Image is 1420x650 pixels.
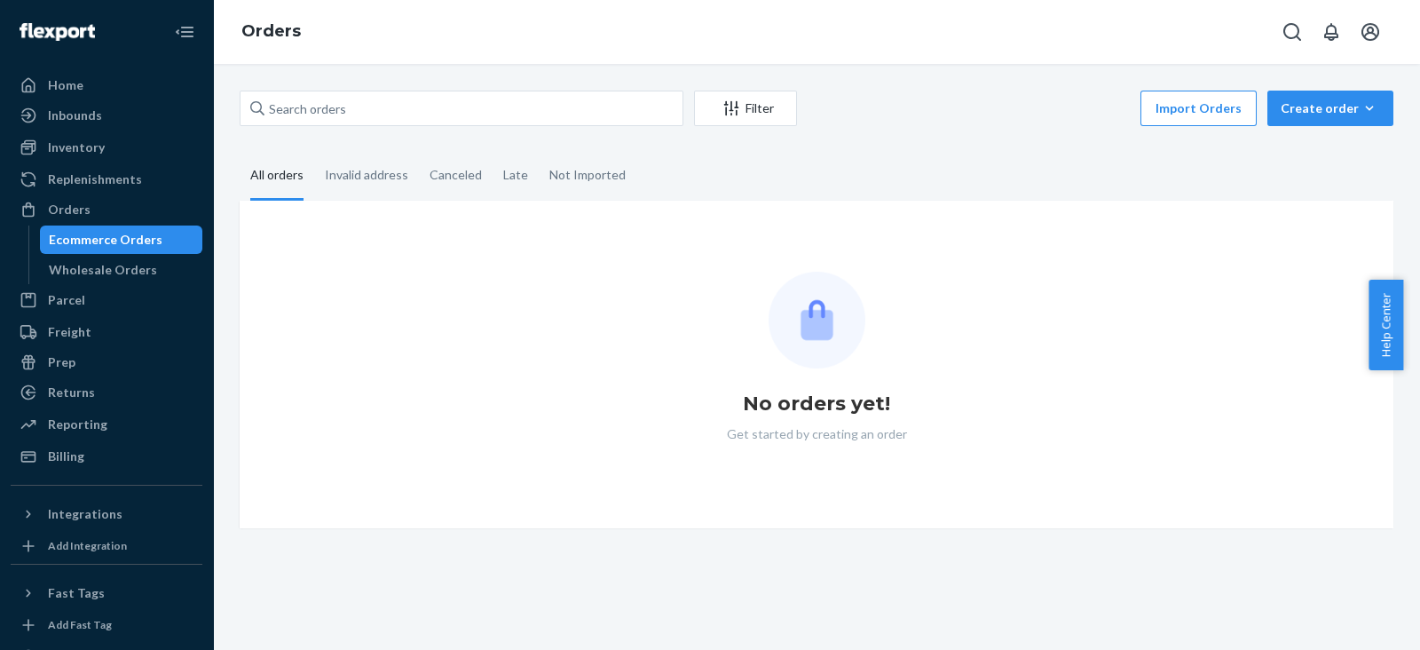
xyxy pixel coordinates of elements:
[227,6,315,58] ol: breadcrumbs
[48,353,75,371] div: Prep
[695,99,796,117] div: Filter
[48,448,84,465] div: Billing
[48,384,95,401] div: Returns
[48,617,112,632] div: Add Fast Tag
[11,500,202,528] button: Integrations
[11,348,202,377] a: Prep
[503,152,528,198] div: Late
[20,23,95,41] img: Flexport logo
[1267,91,1393,126] button: Create order
[11,71,202,99] a: Home
[11,614,202,636] a: Add Fast Tag
[694,91,797,126] button: Filter
[11,195,202,224] a: Orders
[40,256,203,284] a: Wholesale Orders
[48,416,107,433] div: Reporting
[549,152,626,198] div: Not Imported
[48,291,85,309] div: Parcel
[35,12,99,28] span: Support
[325,152,408,198] div: Invalid address
[11,442,202,471] a: Billing
[250,152,304,201] div: All orders
[11,318,202,346] a: Freight
[11,410,202,439] a: Reporting
[430,152,482,198] div: Canceled
[40,226,203,254] a: Ecommerce Orders
[48,170,142,188] div: Replenishments
[727,425,907,443] p: Get started by creating an order
[48,201,91,218] div: Orders
[49,231,162,249] div: Ecommerce Orders
[241,21,301,41] a: Orders
[48,323,91,341] div: Freight
[11,133,202,162] a: Inventory
[1353,14,1388,50] button: Open account menu
[11,579,202,607] button: Fast Tags
[48,538,127,553] div: Add Integration
[743,390,890,418] h1: No orders yet!
[769,272,865,369] img: Empty list
[1140,91,1257,126] button: Import Orders
[48,107,102,124] div: Inbounds
[1369,280,1403,370] button: Help Center
[49,261,157,279] div: Wholesale Orders
[48,76,83,94] div: Home
[11,101,202,130] a: Inbounds
[1281,99,1380,117] div: Create order
[48,584,105,602] div: Fast Tags
[11,286,202,314] a: Parcel
[11,535,202,557] a: Add Integration
[240,91,683,126] input: Search orders
[1274,14,1310,50] button: Open Search Box
[48,139,105,156] div: Inventory
[11,165,202,194] a: Replenishments
[1313,14,1349,50] button: Open notifications
[167,14,202,50] button: Close Navigation
[48,505,122,523] div: Integrations
[11,378,202,407] a: Returns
